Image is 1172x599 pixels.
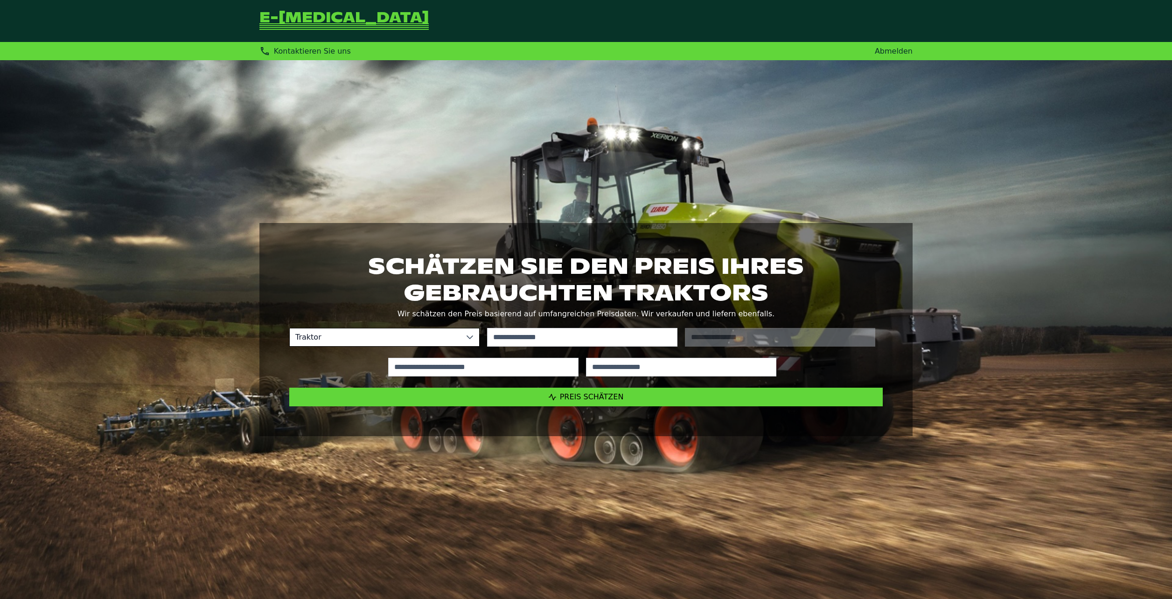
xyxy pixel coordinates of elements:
h1: Schätzen Sie den Preis Ihres gebrauchten Traktors [289,253,883,305]
button: Preis schätzen [289,388,883,406]
a: Zurück zur Startseite [259,11,429,31]
span: Kontaktieren Sie uns [274,47,351,56]
span: Traktor [290,328,460,346]
a: Abmelden [875,47,913,56]
span: Preis schätzen [560,392,624,401]
p: Wir schätzen den Preis basierend auf umfangreichen Preisdaten. Wir verkaufen und liefern ebenfalls. [289,307,883,320]
div: Kontaktieren Sie uns [259,46,351,56]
